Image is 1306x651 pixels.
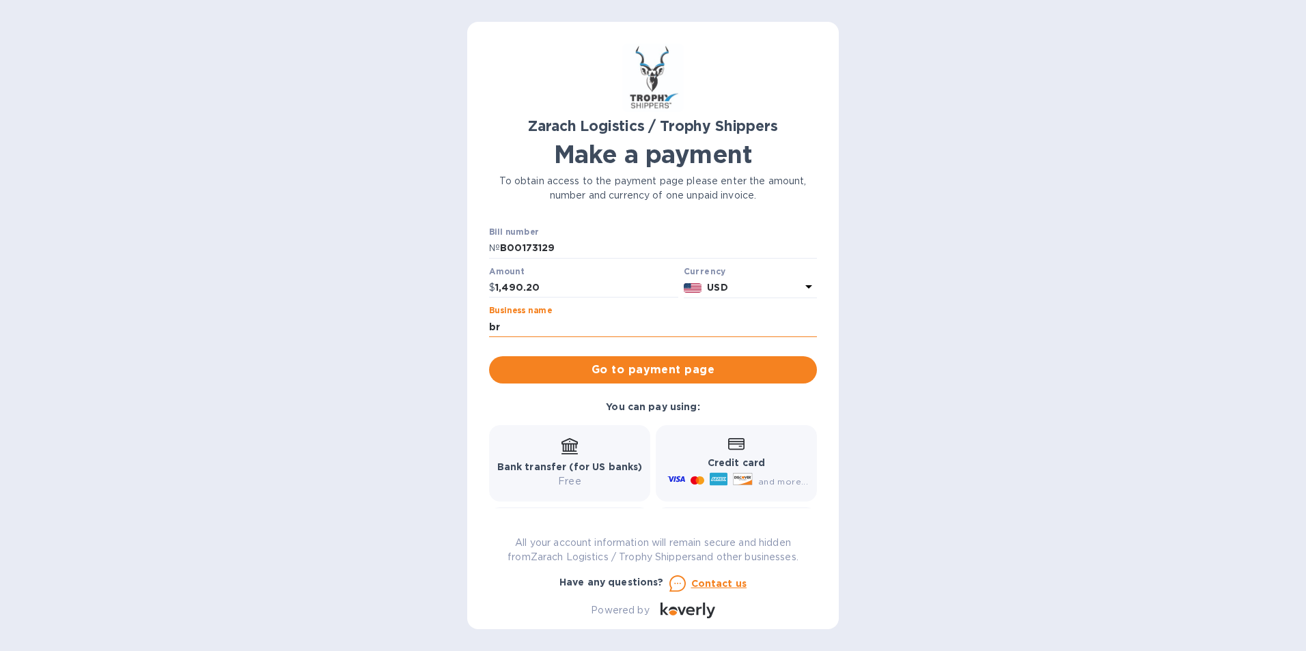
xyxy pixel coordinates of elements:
[489,536,817,564] p: All your account information will remain secure and hidden from Zarach Logistics / Trophy Shipper...
[489,307,552,315] label: Business name
[489,317,817,337] input: Enter business name
[708,457,765,468] b: Credit card
[528,117,777,134] b: Zarach Logistics / Trophy Shippers
[606,401,699,412] b: You can pay using:
[707,282,727,293] b: USD
[489,140,817,169] h1: Make a payment
[591,603,649,618] p: Powered by
[684,266,726,276] b: Currency
[489,174,817,203] p: To obtain access to the payment page please enter the amount, number and currency of one unpaid i...
[489,280,495,295] p: $
[489,229,538,237] label: Bill number
[497,461,643,472] b: Bank transfer (for US banks)
[489,267,524,276] label: Amount
[691,578,747,589] u: Contact us
[497,474,643,489] p: Free
[489,356,817,384] button: Go to payment page
[495,278,678,298] input: 0.00
[684,283,702,293] img: USD
[500,362,806,378] span: Go to payment page
[489,241,500,255] p: №
[500,238,817,259] input: Enter bill number
[758,476,808,487] span: and more...
[559,577,664,588] b: Have any questions?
